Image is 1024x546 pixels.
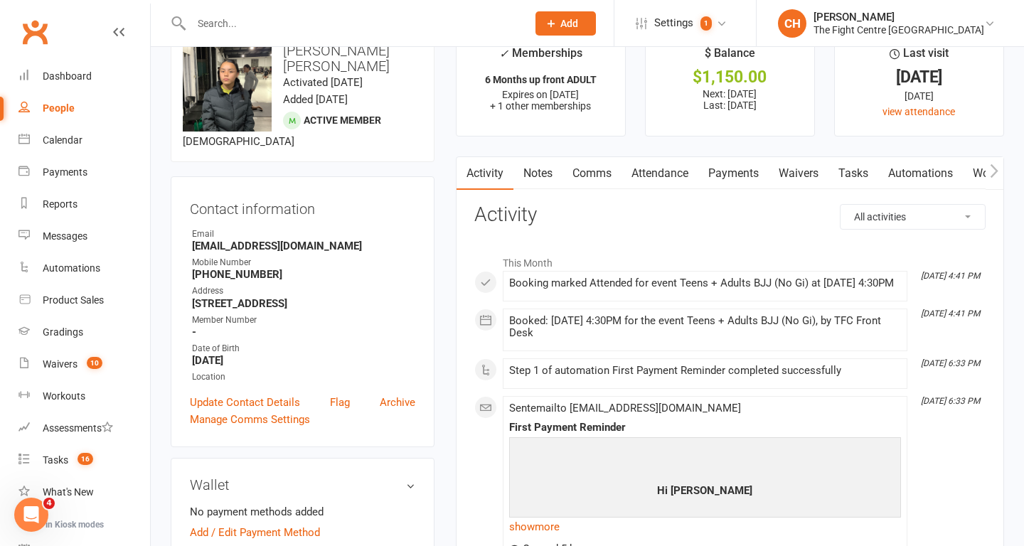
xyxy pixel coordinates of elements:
[814,23,984,36] div: The Fight Centre [GEOGRAPHIC_DATA]
[509,517,901,537] a: show more
[890,44,949,70] div: Last visit
[283,93,348,106] time: Added [DATE]
[778,9,806,38] div: CH
[509,277,901,289] div: Booking marked Attended for event Teens + Adults BJJ (No Gi) at [DATE] 4:30PM
[18,284,150,316] a: Product Sales
[43,166,87,178] div: Payments
[192,240,415,252] strong: [EMAIL_ADDRESS][DOMAIN_NAME]
[192,354,415,367] strong: [DATE]
[499,47,508,60] i: ✓
[190,411,310,428] a: Manage Comms Settings
[18,444,150,476] a: Tasks 16
[18,188,150,220] a: Reports
[78,453,93,465] span: 16
[187,14,517,33] input: Search...
[18,348,150,380] a: Waivers 10
[43,70,92,82] div: Dashboard
[921,396,980,406] i: [DATE] 6:33 PM
[814,11,984,23] div: [PERSON_NAME]
[43,198,78,210] div: Reports
[43,498,55,509] span: 4
[848,88,991,104] div: [DATE]
[921,271,980,281] i: [DATE] 4:41 PM
[562,157,622,190] a: Comms
[190,394,300,411] a: Update Contact Details
[192,370,415,384] div: Location
[921,358,980,368] i: [DATE] 6:33 PM
[828,157,878,190] a: Tasks
[474,248,986,271] li: This Month
[43,326,83,338] div: Gradings
[43,390,85,402] div: Workouts
[18,92,150,124] a: People
[192,297,415,310] strong: [STREET_ADDRESS]
[671,484,752,497] span: [PERSON_NAME]
[183,135,294,148] span: [DEMOGRAPHIC_DATA]
[18,252,150,284] a: Automations
[18,60,150,92] a: Dashboard
[18,476,150,508] a: What's New
[848,70,991,85] div: [DATE]
[190,524,320,541] a: Add / Edit Payment Method
[192,284,415,298] div: Address
[18,124,150,156] a: Calendar
[14,498,48,532] iframe: Intercom live chat
[18,220,150,252] a: Messages
[705,44,755,70] div: $ Balance
[190,477,415,493] h3: Wallet
[474,204,986,226] h3: Activity
[43,134,82,146] div: Calendar
[192,342,415,355] div: Date of Birth
[43,422,113,434] div: Assessments
[43,102,75,114] div: People
[509,315,901,339] div: Booked: [DATE] 4:30PM for the event Teens + Adults BJJ (No Gi), by TFC Front Desk
[18,412,150,444] a: Assessments
[18,156,150,188] a: Payments
[304,114,381,126] span: Active member
[878,157,963,190] a: Automations
[457,157,513,190] a: Activity
[43,294,104,306] div: Product Sales
[700,16,712,31] span: 1
[485,74,597,85] strong: 6 Months up front ADULT
[190,196,415,217] h3: Contact information
[535,11,596,36] button: Add
[657,484,668,497] span: Hi
[509,365,901,377] div: Step 1 of automation First Payment Reminder completed successfully
[509,402,741,414] span: Sent email to [EMAIL_ADDRESS][DOMAIN_NAME]
[43,262,100,274] div: Automations
[183,43,272,132] img: image1662974947.png
[658,88,801,111] p: Next: [DATE] Last: [DATE]
[921,309,980,318] i: [DATE] 4:41 PM
[17,14,53,50] a: Clubworx
[658,70,801,85] div: $1,150.00
[654,7,693,39] span: Settings
[43,230,87,242] div: Messages
[87,357,102,369] span: 10
[698,157,769,190] a: Payments
[192,256,415,269] div: Mobile Number
[513,157,562,190] a: Notes
[380,394,415,411] a: Archive
[192,326,415,338] strong: -
[43,486,94,498] div: What's New
[43,358,78,370] div: Waivers
[192,314,415,327] div: Member Number
[283,76,363,89] time: Activated [DATE]
[192,227,415,241] div: Email
[183,43,422,74] h3: [PERSON_NAME] [PERSON_NAME]
[490,100,591,112] span: + 1 other memberships
[499,44,582,70] div: Memberships
[509,422,901,434] div: First Payment Reminder
[43,454,68,466] div: Tasks
[330,394,350,411] a: Flag
[18,380,150,412] a: Workouts
[882,106,955,117] a: view attendance
[560,18,578,29] span: Add
[18,316,150,348] a: Gradings
[769,157,828,190] a: Waivers
[502,89,579,100] span: Expires on [DATE]
[622,157,698,190] a: Attendance
[192,268,415,281] strong: [PHONE_NUMBER]
[190,503,415,520] li: No payment methods added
